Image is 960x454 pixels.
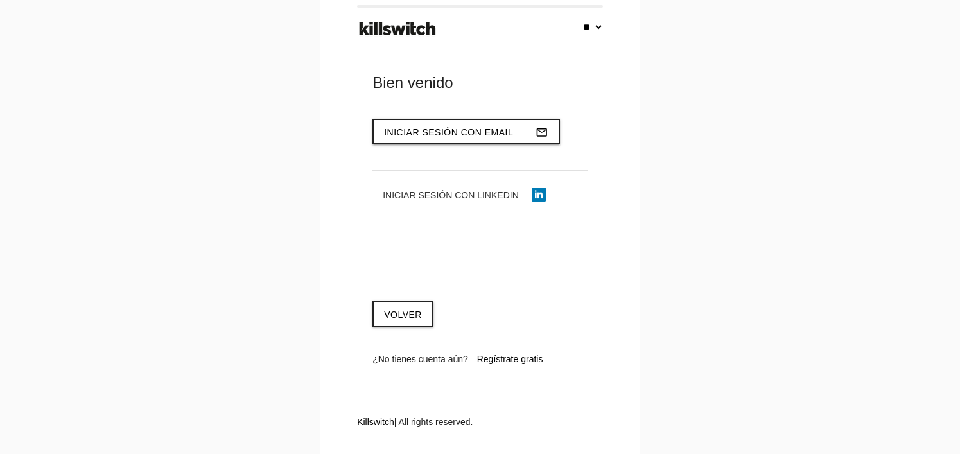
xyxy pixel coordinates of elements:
div: | All rights reserved. [357,415,603,454]
span: Iniciar sesión con email [384,127,513,137]
iframe: Botón de Acceder con Google [366,245,546,273]
a: Killswitch [357,417,394,427]
a: Volver [372,301,433,327]
span: Iniciar sesión con LinkedIn [383,190,519,200]
div: Bien venido [372,73,588,93]
button: Iniciar sesión con LinkedIn [372,184,556,207]
button: Iniciar sesión con emailmail_outline [372,119,560,144]
a: Regístrate gratis [477,354,543,364]
span: ¿No tienes cuenta aún? [372,354,468,364]
img: ks-logo-black-footer.png [356,17,439,40]
i: mail_outline [536,120,548,144]
img: linkedin-icon.png [532,188,546,202]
